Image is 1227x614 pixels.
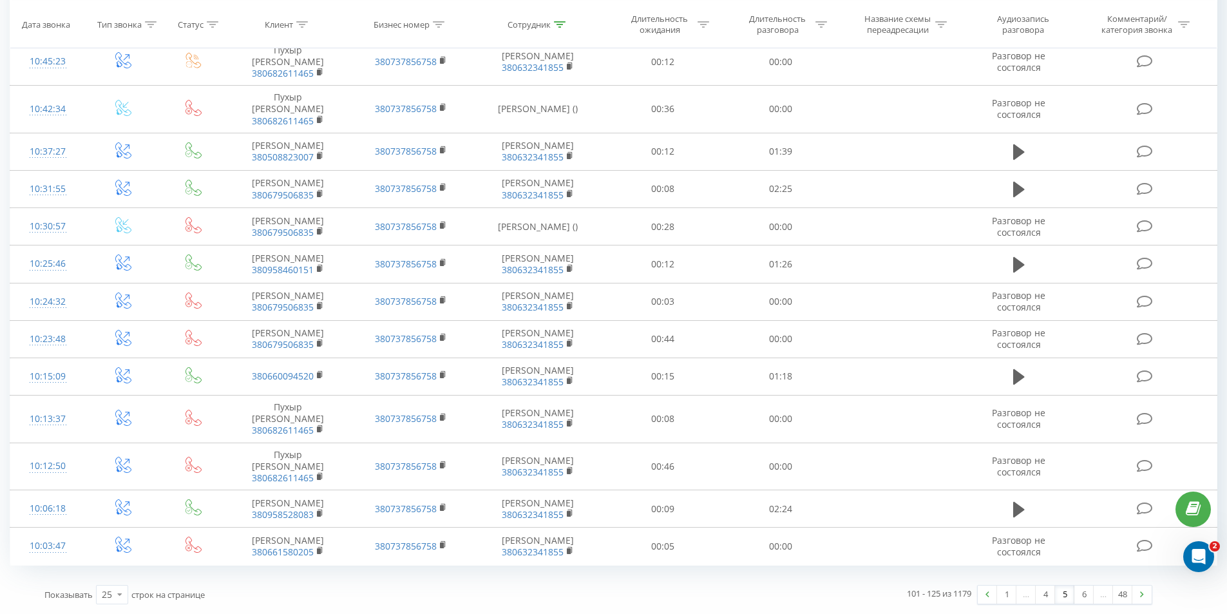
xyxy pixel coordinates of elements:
td: 00:12 [604,245,722,283]
a: 380632341855 [502,264,564,276]
td: [PERSON_NAME] [227,133,349,170]
a: 380682611465 [252,424,314,436]
div: 10:30:57 [23,214,73,239]
a: 380737856758 [375,102,437,115]
td: [PERSON_NAME] [227,245,349,283]
td: 00:00 [722,208,840,245]
td: [PERSON_NAME] [227,320,349,358]
td: [PERSON_NAME] () [472,208,604,245]
div: Сотрудник [508,19,551,30]
a: 380958460151 [252,264,314,276]
div: Длительность ожидания [625,14,694,35]
span: 2 [1210,541,1220,552]
div: 25 [102,588,112,601]
td: [PERSON_NAME] [472,528,604,565]
div: 10:25:46 [23,251,73,276]
a: 380632341855 [502,418,564,430]
td: 00:00 [722,528,840,565]
div: 101 - 125 из 1179 [907,587,971,600]
td: [PERSON_NAME] [472,490,604,528]
td: 00:12 [604,133,722,170]
td: 00:00 [722,283,840,320]
td: 00:00 [722,86,840,133]
div: 10:37:27 [23,139,73,164]
td: Пухыр [PERSON_NAME] [227,86,349,133]
td: 00:12 [604,38,722,86]
div: … [1094,586,1113,604]
a: 380682611465 [252,67,314,79]
td: 00:03 [604,283,722,320]
td: 00:08 [604,170,722,207]
a: 380661580205 [252,546,314,558]
a: 5 [1055,586,1074,604]
td: [PERSON_NAME] [472,170,604,207]
td: Пухыр [PERSON_NAME] [227,38,349,86]
td: [PERSON_NAME] () [472,86,604,133]
a: 380660094520 [252,370,314,382]
a: 380737856758 [375,55,437,68]
td: Пухыр [PERSON_NAME] [227,443,349,490]
a: 1 [997,586,1016,604]
a: 380682611465 [252,472,314,484]
td: [PERSON_NAME] [472,358,604,395]
a: 380737856758 [375,412,437,425]
a: 380737856758 [375,182,437,195]
a: 380632341855 [502,466,564,478]
div: Тип звонка [97,19,142,30]
div: 10:23:48 [23,327,73,352]
td: [PERSON_NAME] [227,490,349,528]
div: Дата звонка [22,19,70,30]
a: 48 [1113,586,1132,604]
a: 380737856758 [375,370,437,382]
a: 380737856758 [375,503,437,515]
div: Длительность разговора [743,14,812,35]
td: [PERSON_NAME] [227,283,349,320]
div: Аудиозапись разговора [981,14,1065,35]
td: 01:18 [722,358,840,395]
td: 00:28 [604,208,722,245]
div: Клиент [265,19,293,30]
td: 00:00 [722,38,840,86]
div: 10:06:18 [23,496,73,521]
td: [PERSON_NAME] [472,320,604,358]
a: 380632341855 [502,546,564,558]
span: Разговор не состоялся [992,289,1045,313]
td: 01:39 [722,133,840,170]
td: 02:24 [722,490,840,528]
a: 380958528083 [252,508,314,521]
a: 4 [1036,586,1055,604]
td: 00:46 [604,443,722,490]
td: 00:00 [722,396,840,443]
span: Показывать [44,589,93,600]
td: 00:00 [722,320,840,358]
td: 00:08 [604,396,722,443]
a: 380679506835 [252,301,314,313]
a: 380737856758 [375,258,437,270]
div: Название схемы переадресации [863,14,932,35]
div: 10:03:47 [23,533,73,559]
div: 10:12:50 [23,454,73,479]
div: Бизнес номер [374,19,430,30]
span: Разговор не состоялся [992,50,1045,73]
td: 00:44 [604,320,722,358]
td: 01:26 [722,245,840,283]
a: 380737856758 [375,145,437,157]
a: 380737856758 [375,220,437,233]
a: 380679506835 [252,338,314,350]
span: Разговор не состоялся [992,454,1045,478]
div: 10:24:32 [23,289,73,314]
td: 00:36 [604,86,722,133]
a: 380737856758 [375,540,437,552]
td: 00:05 [604,528,722,565]
a: 6 [1074,586,1094,604]
a: 380632341855 [502,301,564,313]
a: 380632341855 [502,151,564,163]
td: [PERSON_NAME] [227,208,349,245]
a: 380737856758 [375,295,437,307]
div: 10:15:09 [23,364,73,389]
a: 380632341855 [502,508,564,521]
iframe: Intercom live chat [1183,541,1214,572]
td: 02:25 [722,170,840,207]
div: 10:45:23 [23,49,73,74]
div: Статус [178,19,204,30]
